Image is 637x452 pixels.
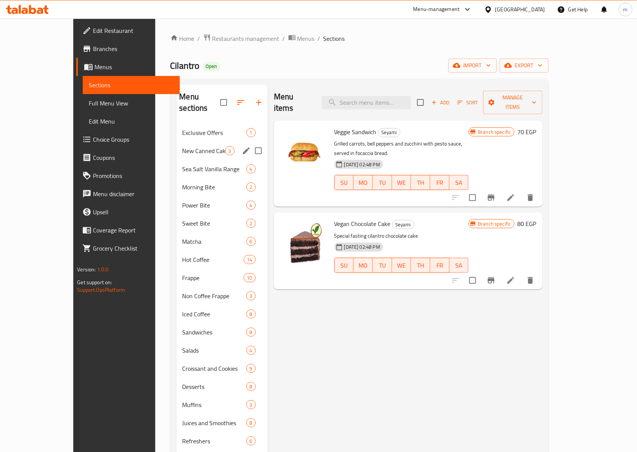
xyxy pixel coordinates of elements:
[182,400,246,409] span: Muffins
[176,414,268,432] div: Juices and Smoothies8
[198,34,200,43] li: /
[379,128,400,137] span: Seyami
[428,97,453,108] span: Add item
[246,346,256,355] div: items
[182,437,246,446] span: Refreshers
[414,177,427,188] span: TH
[176,305,268,323] div: Iced Coffee8
[433,177,447,188] span: FR
[521,271,540,289] button: delete
[247,202,255,209] span: 4
[93,171,174,180] span: Promotions
[506,61,543,70] span: export
[334,139,469,158] p: Grilled carrots, bell peppers and zucchini with pesto sauce, served in focaccia bread.
[182,219,246,228] span: Sweet Bite
[247,220,255,227] span: 2
[246,418,256,427] div: items
[376,177,389,188] span: TU
[212,34,280,43] span: Restaurants management
[182,128,246,137] div: Exclusive Offers
[465,190,481,206] span: Select to update
[182,237,246,246] span: Matcha
[83,94,180,112] a: Full Menu View
[338,260,351,271] span: SU
[89,117,174,126] span: Edit Menu
[83,76,180,94] a: Sections
[373,258,392,273] button: TU
[182,164,246,173] div: Sea Salt Vanilla Range
[247,166,255,173] span: 4
[414,260,427,271] span: TH
[76,221,180,239] a: Coverage Report
[250,93,268,111] button: Add section
[246,437,256,446] div: items
[89,99,174,108] span: Full Menu View
[274,91,313,114] h2: Menu items
[334,258,354,273] button: SU
[182,346,246,355] span: Salads
[182,418,246,427] span: Juices and Smoothies
[176,378,268,396] div: Desserts8
[93,207,174,217] span: Upsell
[500,59,549,73] button: export
[376,260,389,271] span: TU
[458,98,478,107] span: Sort
[283,34,285,43] li: /
[246,364,256,373] div: items
[430,175,450,190] button: FR
[246,382,256,391] div: items
[246,400,256,409] div: items
[448,59,497,73] button: import
[318,34,320,43] li: /
[182,146,225,155] div: New Canned Cakes
[182,382,246,391] div: Desserts
[506,276,515,285] a: Edit menu item
[455,61,491,70] span: import
[182,364,246,373] span: Croissant and Cookies
[246,310,256,319] div: items
[93,244,174,253] span: Grocery Checklist
[176,432,268,450] div: Refreshers6
[179,91,220,114] h2: Menu sections
[182,291,246,300] div: Non Coffee Frappe
[244,273,256,282] div: items
[247,438,255,445] span: 6
[456,97,480,108] button: Sort
[93,226,174,235] span: Coverage Report
[453,260,466,271] span: SA
[93,44,174,53] span: Branches
[297,34,315,43] span: Menus
[76,22,180,40] a: Edit Restaurant
[334,218,391,229] span: Vegan Chocolate Cake
[334,231,469,241] p: Special fasting cilantro chocolate cake
[247,311,255,318] span: 8
[483,91,543,114] button: Manage items
[176,251,268,269] div: Hot Coffee14
[182,201,246,210] div: Power Bite
[280,127,328,175] img: Veggie Sandwich
[430,258,450,273] button: FR
[76,203,180,221] a: Upsell
[93,189,174,198] span: Menu disclaimer
[77,277,112,287] span: Get support on:
[413,5,460,14] div: Menu-management
[176,232,268,251] div: Matcha6
[182,255,244,264] div: Hot Coffee
[176,196,268,214] div: Power Bite4
[482,189,500,207] button: Branch-specific-item
[341,243,383,251] span: [DATE] 02:48 PM
[76,185,180,203] a: Menu disclaimer
[176,287,268,305] div: Non Coffee Frappe3
[241,145,252,156] button: edit
[182,183,246,192] span: Morning Bite
[623,5,628,14] span: m
[83,112,180,130] a: Edit Menu
[93,135,174,144] span: Choice Groups
[247,401,255,409] span: 3
[203,34,280,43] a: Restaurants management
[357,260,370,271] span: MO
[334,175,354,190] button: SU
